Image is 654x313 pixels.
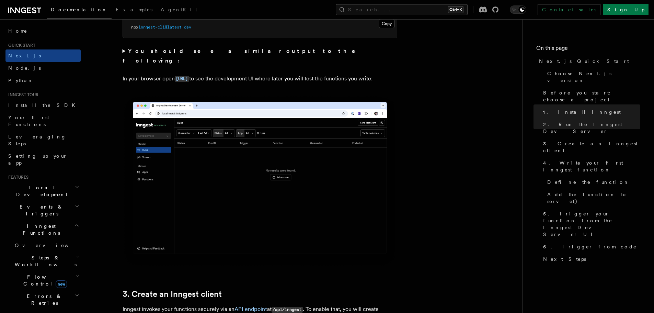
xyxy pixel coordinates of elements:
[379,19,395,28] button: Copy
[12,293,74,306] span: Errors & Retries
[8,78,33,83] span: Python
[175,75,189,82] a: [URL]
[5,92,38,98] span: Inngest tour
[603,4,649,15] a: Sign Up
[536,44,640,55] h4: On this page
[540,87,640,106] a: Before you start: choose a project
[8,115,49,127] span: Your first Functions
[543,243,637,250] span: 6. Trigger from code
[5,43,35,48] span: Quick start
[5,203,75,217] span: Events & Triggers
[138,25,182,30] span: inngest-cli@latest
[116,7,152,12] span: Examples
[131,25,138,30] span: npx
[540,208,640,241] a: 5. Trigger your function from the Inngest Dev Server UI
[540,241,640,253] a: 6. Trigger from code
[123,95,397,268] img: Inngest Dev Server's 'Runs' tab with no data
[56,280,67,288] span: new
[161,7,197,12] span: AgentKit
[12,254,77,268] span: Steps & Workflows
[8,53,41,58] span: Next.js
[12,239,81,251] a: Overview
[12,273,76,287] span: Flow Control
[5,62,81,74] a: Node.js
[5,49,81,62] a: Next.js
[12,251,81,271] button: Steps & Workflows
[543,109,621,115] span: 1. Install Inngest
[543,256,586,262] span: Next Steps
[5,99,81,111] a: Install the SDK
[536,55,640,67] a: Next.js Quick Start
[8,27,27,34] span: Home
[123,74,397,84] p: In your browser open to see the development UI where later you will test the functions you write:
[543,140,640,154] span: 3. Create an Inngest client
[123,289,222,299] a: 3. Create an Inngest client
[47,2,112,19] a: Documentation
[123,46,397,66] summary: You should see a similar output to the following:
[12,271,81,290] button: Flow Controlnew
[5,201,81,220] button: Events & Triggers
[175,76,189,82] code: [URL]
[8,153,67,166] span: Setting up your app
[5,223,74,236] span: Inngest Functions
[8,102,79,108] span: Install the SDK
[5,181,81,201] button: Local Development
[547,179,629,186] span: Define the function
[540,106,640,118] a: 1. Install Inngest
[448,6,463,13] kbd: Ctrl+K
[5,111,81,131] a: Your first Functions
[544,176,640,188] a: Define the function
[5,150,81,169] a: Setting up your app
[5,184,75,198] span: Local Development
[5,25,81,37] a: Home
[543,121,640,135] span: 2. Run the Inngest Dev Server
[5,131,81,150] a: Leveraging Steps
[543,210,640,238] span: 5. Trigger your function from the Inngest Dev Server UI
[184,25,191,30] span: dev
[547,70,640,84] span: Choose Next.js version
[5,175,28,180] span: Features
[5,74,81,87] a: Python
[5,220,81,239] button: Inngest Functions
[538,4,600,15] a: Contact sales
[543,89,640,103] span: Before you start: choose a project
[8,65,41,71] span: Node.js
[540,157,640,176] a: 4. Write your first Inngest function
[234,306,267,312] a: API endpoint
[8,134,66,146] span: Leveraging Steps
[336,4,468,15] button: Search...Ctrl+K
[540,253,640,265] a: Next Steps
[543,159,640,173] span: 4. Write your first Inngest function
[51,7,107,12] span: Documentation
[15,243,85,248] span: Overview
[123,48,365,64] strong: You should see a similar output to the following:
[272,307,303,313] code: /api/inngest
[539,58,629,65] span: Next.js Quick Start
[510,5,526,14] button: Toggle dark mode
[544,67,640,87] a: Choose Next.js version
[540,118,640,137] a: 2. Run the Inngest Dev Server
[12,290,81,309] button: Errors & Retries
[540,137,640,157] a: 3. Create an Inngest client
[157,2,201,19] a: AgentKit
[547,191,640,205] span: Add the function to serve()
[112,2,157,19] a: Examples
[544,188,640,208] a: Add the function to serve()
